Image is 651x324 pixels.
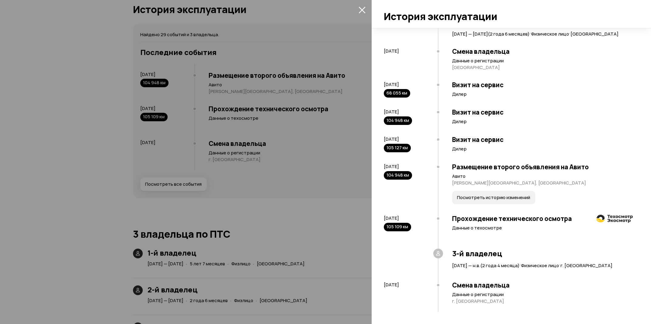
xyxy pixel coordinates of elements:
p: Дилер [452,146,633,152]
span: [DATE] [384,215,399,221]
span: · [530,28,531,38]
h3: Прохождение технического осмотра [452,215,633,222]
span: [DATE] — н.в. ( 2 года 4 месяца ) [452,262,520,269]
div: 105 109 км [384,223,411,231]
span: · [569,28,571,38]
p: [PERSON_NAME][GEOGRAPHIC_DATA], [GEOGRAPHIC_DATA] [452,180,633,186]
span: [DATE] [384,109,399,115]
span: Посмотреть историю изменений [457,195,530,201]
p: Данные о техосмотре [452,225,633,231]
p: Данные о регистрации [452,291,633,298]
span: Физическое лицо [531,31,569,37]
span: · [559,259,561,269]
h3: Смена владельца [452,281,633,289]
p: Дилер [452,119,633,125]
h3: 3-й владелец [452,249,633,258]
h3: Визит на сервис [452,81,633,89]
div: 104 948 км [384,171,412,180]
span: · [520,259,521,269]
span: [DATE] [384,48,399,54]
div: 105 127 км [384,144,411,152]
h3: Смена владельца [452,47,633,55]
h3: Визит на сервис [452,108,633,116]
p: [GEOGRAPHIC_DATA] [452,64,633,71]
button: Посмотреть историю изменений [452,191,535,204]
h3: Визит на сервис [452,136,633,143]
img: logo [596,215,633,223]
h3: Размещение второго объявления на Авито [452,163,633,171]
span: Физическое лицо [521,262,559,269]
div: 104 948 км [384,116,412,125]
p: Авито [452,173,633,179]
span: г. [GEOGRAPHIC_DATA] [561,262,612,269]
span: [GEOGRAPHIC_DATA] [571,31,619,37]
p: г. [GEOGRAPHIC_DATA] [452,298,633,304]
span: [DATE] [384,281,399,288]
span: [DATE] [384,163,399,170]
p: Данные о регистрации [452,58,633,64]
span: [DATE] — [DATE] ( 2 года 6 месяцев ) [452,31,530,37]
span: [DATE] [384,81,399,88]
span: [DATE] [384,136,399,142]
div: 68 055 км [384,89,410,98]
p: Дилер [452,91,633,97]
button: закрыть [357,5,367,15]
